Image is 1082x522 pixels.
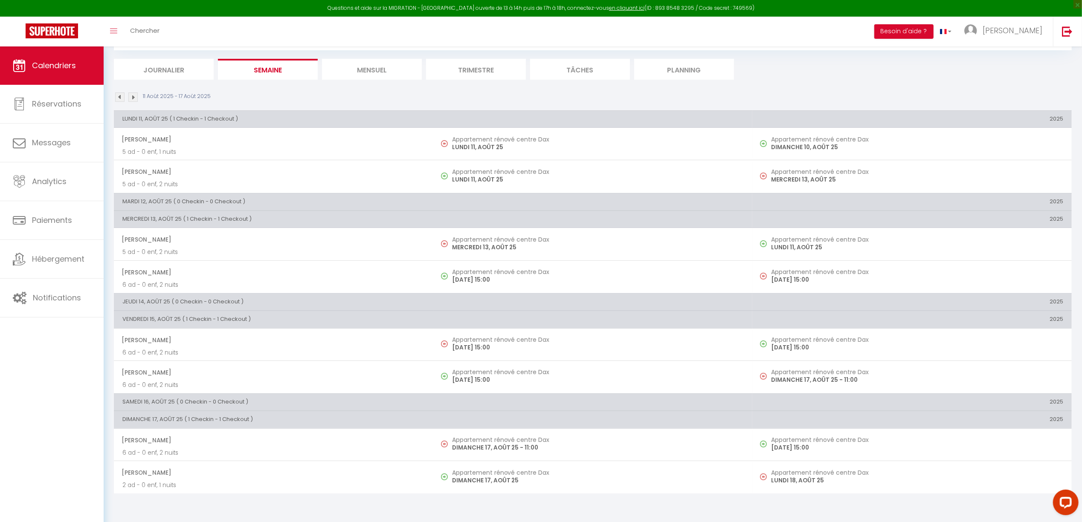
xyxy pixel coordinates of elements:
[452,268,744,275] h5: Appartement rénové centre Dax
[32,215,72,225] span: Paiements
[122,164,425,180] span: [PERSON_NAME]
[752,193,1072,210] th: 2025
[122,147,425,156] p: 5 ad - 0 enf, 1 nuits
[114,394,752,411] th: SAMEDI 16, AOÛT 25 ( 0 Checkin - 0 Checkout )
[752,110,1072,127] th: 2025
[771,443,1063,452] p: [DATE] 15:00
[33,292,81,303] span: Notifications
[452,369,744,375] h5: Appartement rénové centre Dax
[114,59,214,80] li: Journalier
[771,476,1063,485] p: LUNDI 18, AOÛT 25
[452,243,744,252] p: MERCREDI 13, AOÛT 25
[452,275,744,284] p: [DATE] 15:00
[441,240,448,247] img: NO IMAGE
[452,443,744,452] p: DIMANCHE 17, AOÛT 25 - 11:00
[122,348,425,357] p: 6 ad - 0 enf, 2 nuits
[771,343,1063,352] p: [DATE] 15:00
[771,469,1063,476] h5: Appartement rénové centre Dax
[441,140,448,147] img: NO IMAGE
[760,473,767,480] img: NO IMAGE
[114,311,752,328] th: VENDREDI 15, AOÛT 25 ( 1 Checkin - 1 Checkout )
[114,211,752,228] th: MERCREDI 13, AOÛT 25 ( 1 Checkin - 1 Checkout )
[122,280,425,289] p: 6 ad - 0 enf, 2 nuits
[452,476,744,485] p: DIMANCHE 17, AOÛT 25
[114,110,752,127] th: LUNDI 11, AOÛT 25 ( 1 Checkin - 1 Checkout )
[752,211,1072,228] th: 2025
[218,59,318,80] li: Semaine
[760,441,767,447] img: NO IMAGE
[760,273,767,280] img: NO IMAGE
[122,332,425,348] span: [PERSON_NAME]
[122,364,425,381] span: [PERSON_NAME]
[958,17,1053,46] a: ... [PERSON_NAME]
[122,464,425,481] span: [PERSON_NAME]
[771,436,1063,443] h5: Appartement rénové centre Dax
[122,231,425,248] span: [PERSON_NAME]
[634,59,734,80] li: Planning
[1062,26,1073,37] img: logout
[983,25,1042,36] span: [PERSON_NAME]
[122,448,425,457] p: 6 ad - 0 enf, 2 nuits
[964,24,977,37] img: ...
[441,340,448,347] img: NO IMAGE
[874,24,934,39] button: Besoin d'aide ?
[452,175,744,184] p: LUNDI 11, AOÛT 25
[760,140,767,147] img: NO IMAGE
[771,375,1063,384] p: DIMANCHE 17, AOÛT 25 - 11:00
[752,411,1072,428] th: 2025
[114,293,752,310] th: JEUDI 14, AOÛT 25 ( 0 Checkin - 0 Checkout )
[771,175,1063,184] p: MERCREDI 13, AOÛT 25
[32,137,71,148] span: Messages
[760,173,767,179] img: NO IMAGE
[122,180,425,189] p: 5 ad - 0 enf, 2 nuits
[122,381,425,389] p: 6 ad - 0 enf, 2 nuits
[452,375,744,384] p: [DATE] 15:00
[771,275,1063,284] p: [DATE] 15:00
[122,264,425,280] span: [PERSON_NAME]
[452,143,744,152] p: LUNDI 11, AOÛT 25
[122,131,425,147] span: [PERSON_NAME]
[1046,486,1082,522] iframe: LiveChat chat widget
[752,311,1072,328] th: 2025
[771,268,1063,275] h5: Appartement rénové centre Dax
[124,17,166,46] a: Chercher
[530,59,630,80] li: Tâches
[114,411,752,428] th: DIMANCHE 17, AOÛT 25 ( 1 Checkin - 1 Checkout )
[441,441,448,447] img: NO IMAGE
[452,136,744,143] h5: Appartement rénové centre Dax
[760,340,767,347] img: NO IMAGE
[130,26,160,35] span: Chercher
[452,469,744,476] h5: Appartement rénové centre Dax
[426,59,526,80] li: Trimestre
[771,168,1063,175] h5: Appartement rénové centre Dax
[452,336,744,343] h5: Appartement rénové centre Dax
[143,92,211,101] p: 11 Août 2025 - 17 Août 2025
[122,481,425,490] p: 2 ad - 0 enf, 1 nuits
[771,369,1063,375] h5: Appartement rénové centre Dax
[452,343,744,352] p: [DATE] 15:00
[771,236,1063,243] h5: Appartement rénové centre Dax
[114,193,752,210] th: MARDI 12, AOÛT 25 ( 0 Checkin - 0 Checkout )
[771,243,1063,252] p: LUNDI 11, AOÛT 25
[609,4,644,12] a: en cliquant ici
[752,394,1072,411] th: 2025
[32,98,81,109] span: Réservations
[322,59,422,80] li: Mensuel
[752,293,1072,310] th: 2025
[452,168,744,175] h5: Appartement rénové centre Dax
[760,240,767,247] img: NO IMAGE
[771,143,1063,152] p: DIMANCHE 10, AOÛT 25
[452,236,744,243] h5: Appartement rénové centre Dax
[26,23,78,38] img: Super Booking
[122,248,425,257] p: 5 ad - 0 enf, 2 nuits
[452,436,744,443] h5: Appartement rénové centre Dax
[122,432,425,448] span: [PERSON_NAME]
[760,373,767,380] img: NO IMAGE
[771,136,1063,143] h5: Appartement rénové centre Dax
[771,336,1063,343] h5: Appartement rénové centre Dax
[32,254,84,264] span: Hébergement
[32,60,76,71] span: Calendriers
[32,176,67,187] span: Analytics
